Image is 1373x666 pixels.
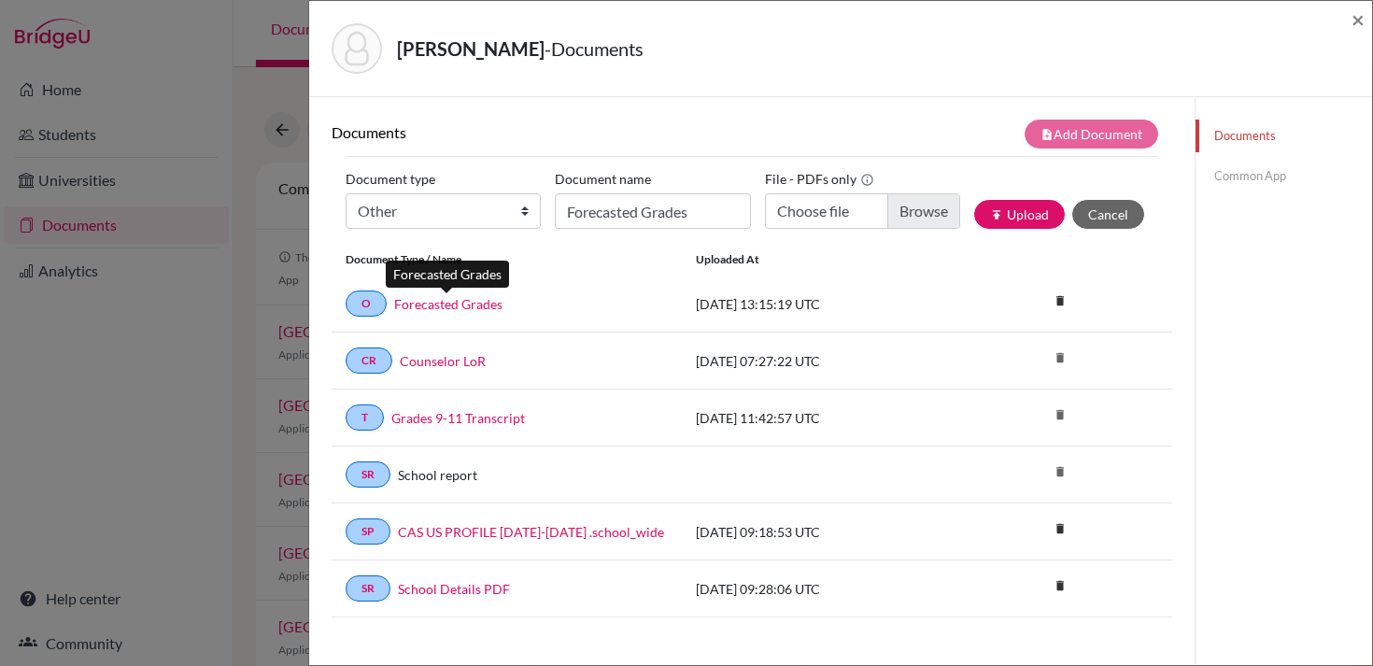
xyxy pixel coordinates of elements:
[555,164,651,193] label: Document name
[398,522,664,542] a: CAS US PROFILE [DATE]-[DATE] .school_wide
[682,294,962,314] div: [DATE] 13:15:19 UTC
[1046,458,1074,486] i: delete
[346,404,384,431] a: T
[1046,517,1074,543] a: delete
[1025,120,1158,149] button: note_addAdd Document
[974,200,1065,229] button: publishUpload
[1072,200,1144,229] button: Cancel
[1352,6,1365,33] span: ×
[545,37,644,60] span: - Documents
[332,251,682,268] div: Document Type / Name
[682,251,962,268] div: Uploaded at
[990,208,1003,221] i: publish
[1046,287,1074,315] i: delete
[398,579,510,599] a: School Details PDF
[1196,160,1372,192] a: Common App
[346,347,392,374] a: CR
[1352,8,1365,31] button: Close
[1196,120,1372,152] a: Documents
[1046,572,1074,600] i: delete
[765,164,874,193] label: File - PDFs only
[400,351,486,371] a: Counselor LoR
[1046,290,1074,315] a: delete
[346,575,390,602] a: SR
[682,522,962,542] div: [DATE] 09:18:53 UTC
[394,294,502,314] a: Forecasted Grades
[682,351,962,371] div: [DATE] 07:27:22 UTC
[682,408,962,428] div: [DATE] 11:42:57 UTC
[1040,128,1054,141] i: note_add
[682,579,962,599] div: [DATE] 09:28:06 UTC
[1046,344,1074,372] i: delete
[391,408,525,428] a: Grades 9-11 Transcript
[386,261,509,288] div: Forecasted Grades
[397,37,545,60] strong: [PERSON_NAME]
[346,461,390,488] a: SR
[346,518,390,545] a: SP
[346,164,435,193] label: Document type
[1046,574,1074,600] a: delete
[346,290,387,317] a: O
[1046,401,1074,429] i: delete
[1046,515,1074,543] i: delete
[398,465,477,485] a: School report
[332,123,752,141] h6: Documents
